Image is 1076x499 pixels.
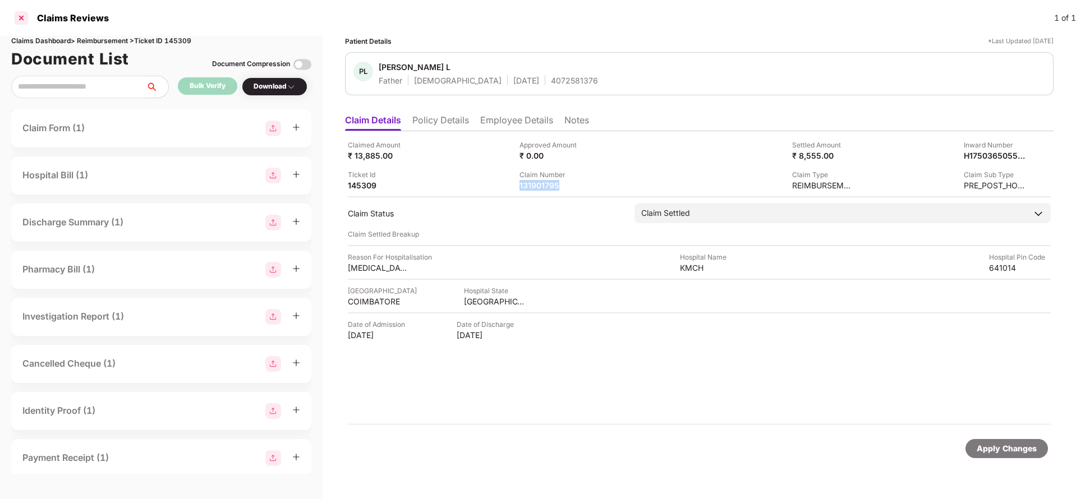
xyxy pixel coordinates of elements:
div: Father [379,75,402,86]
div: 131901795 [519,180,581,191]
div: [GEOGRAPHIC_DATA] [464,296,526,307]
div: H1750365055714804337 [964,150,1026,161]
img: svg+xml;base64,PHN2ZyBpZD0iR3JvdXBfMjg4MTMiIGRhdGEtbmFtZT0iR3JvdXAgMjg4MTMiIHhtbG5zPSJodHRwOi8vd3... [265,262,281,278]
span: plus [292,312,300,320]
img: svg+xml;base64,PHN2ZyBpZD0iRHJvcGRvd24tMzJ4MzIiIHhtbG5zPSJodHRwOi8vd3d3LnczLm9yZy8yMDAwL3N2ZyIgd2... [287,82,296,91]
span: plus [292,406,300,414]
div: ₹ 8,555.00 [792,150,854,161]
div: Download [254,81,296,92]
div: Ticket Id [348,169,410,180]
img: svg+xml;base64,PHN2ZyBpZD0iVG9nZ2xlLTMyeDMyIiB4bWxucz0iaHR0cDovL3d3dy53My5vcmcvMjAwMC9zdmciIHdpZH... [293,56,311,73]
div: Hospital State [464,285,526,296]
div: COIMBATORE [348,296,410,307]
img: svg+xml;base64,PHN2ZyBpZD0iR3JvdXBfMjg4MTMiIGRhdGEtbmFtZT0iR3JvdXAgMjg4MTMiIHhtbG5zPSJodHRwOi8vd3... [265,450,281,466]
div: ₹ 13,885.00 [348,150,410,161]
div: REIMBURSEMENT [792,180,854,191]
div: Reason For Hospitalisation [348,252,432,262]
div: Claims Reviews [30,12,109,24]
div: Bulk Verify [190,81,226,91]
div: Inward Number [964,140,1026,150]
div: Claim Form (1) [22,121,85,135]
div: [DATE] [348,330,410,340]
img: svg+xml;base64,PHN2ZyBpZD0iR3JvdXBfMjg4MTMiIGRhdGEtbmFtZT0iR3JvdXAgMjg4MTMiIHhtbG5zPSJodHRwOi8vd3... [265,121,281,136]
li: Employee Details [480,114,553,131]
div: [PERSON_NAME] L [379,62,450,72]
span: plus [292,265,300,272]
div: Investigation Report (1) [22,309,124,324]
div: KMCH [680,262,742,273]
div: Hospital Bill (1) [22,168,88,182]
div: *Last Updated [DATE] [988,36,1054,47]
div: Claim Type [792,169,854,180]
div: 4072581376 [551,75,598,86]
span: plus [292,123,300,131]
div: Settled Amount [792,140,854,150]
div: Patient Details [345,36,392,47]
div: [DATE] [513,75,539,86]
div: Claim Status [348,208,623,219]
div: Identity Proof (1) [22,404,95,418]
div: [DEMOGRAPHIC_DATA] [414,75,502,86]
div: 145309 [348,180,410,191]
button: search [145,76,169,98]
div: [DATE] [457,330,518,340]
div: 1 of 1 [1054,12,1076,24]
div: PRE_POST_HOSPITALIZATION_REIMBURSEMENT [964,180,1026,191]
div: Claim Number [519,169,581,180]
span: plus [292,170,300,178]
span: plus [292,453,300,461]
div: ₹ 0.00 [519,150,581,161]
img: svg+xml;base64,PHN2ZyBpZD0iR3JvdXBfMjg4MTMiIGRhdGEtbmFtZT0iR3JvdXAgMjg4MTMiIHhtbG5zPSJodHRwOi8vd3... [265,309,281,325]
img: downArrowIcon [1033,208,1044,219]
div: Hospital Name [680,252,742,262]
li: Policy Details [412,114,469,131]
span: plus [292,218,300,225]
div: Date of Discharge [457,319,518,330]
div: Pharmacy Bill (1) [22,262,95,276]
div: Hospital Pin Code [989,252,1051,262]
li: Notes [564,114,589,131]
div: 641014 [989,262,1051,273]
div: [GEOGRAPHIC_DATA] [348,285,417,296]
div: Date of Admission [348,319,410,330]
div: Claims Dashboard > Reimbursement > Ticket ID 145309 [11,36,311,47]
div: PL [353,62,373,81]
div: Claimed Amount [348,140,410,150]
div: Claim Sub Type [964,169,1026,180]
div: Payment Receipt (1) [22,451,109,465]
h1: Document List [11,47,129,71]
div: Claim Settled Breakup [348,229,1051,239]
div: Document Compression [212,59,290,70]
li: Claim Details [345,114,401,131]
span: search [145,82,168,91]
div: [MEDICAL_DATA] [348,262,410,273]
div: Apply Changes [977,442,1037,455]
img: svg+xml;base64,PHN2ZyBpZD0iR3JvdXBfMjg4MTMiIGRhdGEtbmFtZT0iR3JvdXAgMjg4MTMiIHhtbG5zPSJodHRwOi8vd3... [265,403,281,419]
div: Approved Amount [519,140,581,150]
div: Discharge Summary (1) [22,215,123,229]
img: svg+xml;base64,PHN2ZyBpZD0iR3JvdXBfMjg4MTMiIGRhdGEtbmFtZT0iR3JvdXAgMjg4MTMiIHhtbG5zPSJodHRwOi8vd3... [265,215,281,230]
img: svg+xml;base64,PHN2ZyBpZD0iR3JvdXBfMjg4MTMiIGRhdGEtbmFtZT0iR3JvdXAgMjg4MTMiIHhtbG5zPSJodHRwOi8vd3... [265,168,281,183]
div: Claim Settled [641,207,690,219]
span: plus [292,359,300,367]
img: svg+xml;base64,PHN2ZyBpZD0iR3JvdXBfMjg4MTMiIGRhdGEtbmFtZT0iR3JvdXAgMjg4MTMiIHhtbG5zPSJodHRwOi8vd3... [265,356,281,372]
div: Cancelled Cheque (1) [22,357,116,371]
